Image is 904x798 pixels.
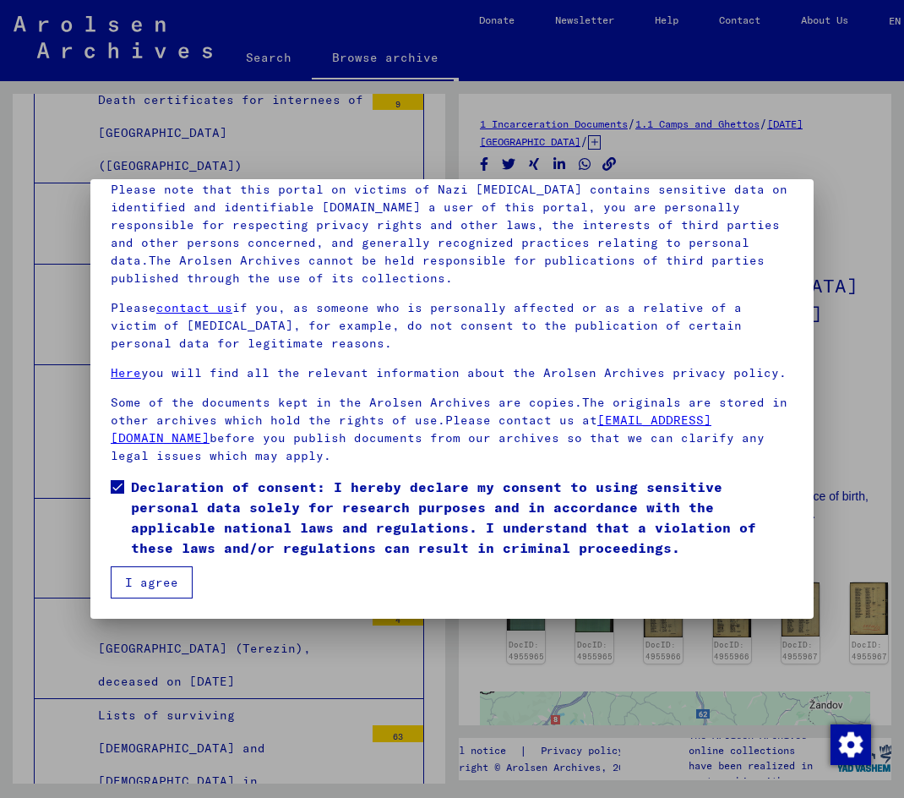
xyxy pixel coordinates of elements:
[111,365,141,380] a: Here
[131,477,793,558] span: Declaration of consent: I hereby declare my consent to using sensitive personal data solely for r...
[830,724,870,764] div: Change consent
[830,724,871,765] img: Change consent
[111,181,793,287] p: Please note that this portal on victims of Nazi [MEDICAL_DATA] contains sensitive data on identif...
[111,299,793,353] p: Please if you, as someone who is personally affected or as a relative of a victim of [MEDICAL_DAT...
[111,566,193,598] button: I agree
[156,300,232,315] a: contact us
[111,364,793,382] p: you will find all the relevant information about the Arolsen Archives privacy policy.
[111,394,793,465] p: Some of the documents kept in the Arolsen Archives are copies.The originals are stored in other a...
